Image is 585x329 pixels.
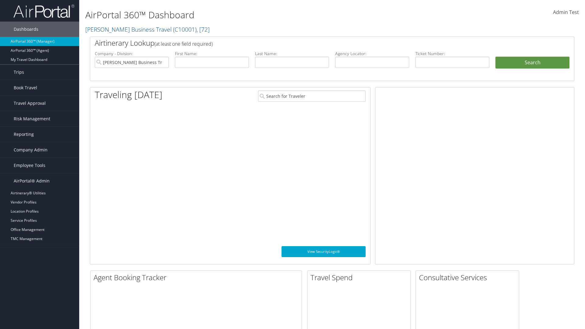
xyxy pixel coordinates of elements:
a: [PERSON_NAME] Business Travel [85,25,210,34]
h1: AirPortal 360™ Dashboard [85,9,414,21]
label: Agency Locator: [335,51,409,57]
span: Dashboards [14,22,38,37]
label: First Name: [175,51,249,57]
span: (at least one field required) [154,41,213,47]
label: Company - Division: [95,51,169,57]
span: Company Admin [14,142,48,157]
h2: Consultative Services [419,272,519,283]
h2: Agent Booking Tracker [94,272,302,283]
button: Search [495,57,569,69]
label: Last Name: [255,51,329,57]
input: Search for Traveler [258,90,366,102]
h1: Traveling [DATE] [95,88,162,101]
span: ( C10001 ) [173,25,197,34]
h2: Travel Spend [310,272,410,283]
label: Ticket Number: [415,51,489,57]
h2: Airtinerary Lookup [95,38,529,48]
a: Admin Test [553,3,579,22]
span: Admin Test [553,9,579,16]
img: airportal-logo.png [13,4,74,18]
span: AirPortal® Admin [14,173,50,189]
span: Reporting [14,127,34,142]
span: , [ 72 ] [197,25,210,34]
span: Employee Tools [14,158,45,173]
span: Book Travel [14,80,37,95]
a: View SecurityLogic® [282,246,366,257]
span: Risk Management [14,111,50,126]
span: Travel Approval [14,96,46,111]
span: Trips [14,65,24,80]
